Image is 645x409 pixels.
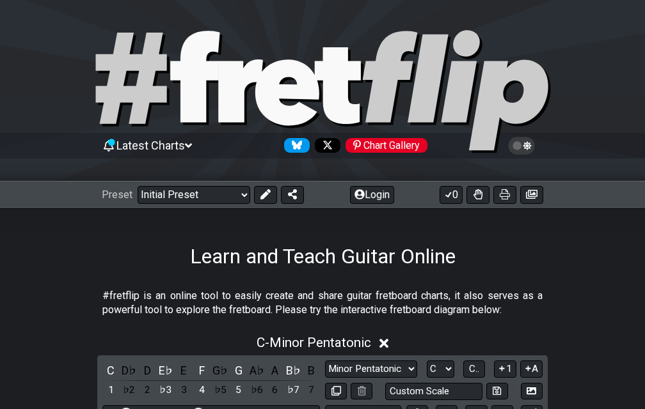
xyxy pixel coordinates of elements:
div: toggle scale degree [102,382,119,399]
select: Preset [138,186,250,204]
div: toggle pitch class [121,362,138,379]
span: Latest Charts [116,139,185,152]
span: Preset [102,189,132,201]
button: Delete [351,383,372,400]
div: toggle scale degree [139,382,155,399]
button: Copy [325,383,347,400]
span: C - Minor Pentatonic [257,335,371,350]
div: Chart Gallery [346,138,427,153]
div: toggle scale degree [303,382,320,399]
div: toggle pitch class [267,362,283,379]
a: Follow #fretflip at Bluesky [279,138,310,153]
button: 0 [440,186,463,204]
p: #fretflip is an online tool to easily create and share guitar fretboard charts, it also serves as... [102,289,543,318]
div: toggle pitch class [248,362,265,379]
select: Tonic/Root [427,360,454,378]
div: toggle pitch class [194,362,211,379]
div: toggle scale degree [194,382,211,399]
button: C.. [463,360,485,378]
button: Share Preset [281,186,304,204]
a: Follow #fretflip at X [310,138,340,153]
a: #fretflip at Pinterest [340,138,427,153]
button: Login [350,186,394,204]
button: Store user defined scale [486,383,508,400]
div: toggle pitch class [303,362,320,379]
div: toggle pitch class [157,362,174,379]
div: toggle scale degree [212,382,228,399]
div: toggle pitch class [285,362,301,379]
button: Create image [520,186,543,204]
h1: Learn and Teach Guitar Online [190,244,456,268]
span: Toggle light / dark theme [514,140,529,151]
button: A [520,360,543,378]
select: Scale [325,360,417,378]
div: toggle scale degree [267,382,283,399]
div: toggle pitch class [102,362,119,379]
button: Print [493,186,516,204]
div: toggle pitch class [139,362,155,379]
button: Toggle Dexterity for all fretkits [466,186,490,204]
div: toggle pitch class [212,362,228,379]
div: toggle scale degree [157,382,174,399]
button: Edit Preset [254,186,277,204]
div: toggle scale degree [230,382,247,399]
div: toggle scale degree [175,382,192,399]
div: toggle pitch class [175,362,192,379]
div: toggle scale degree [285,382,301,399]
div: toggle scale degree [248,382,265,399]
div: toggle pitch class [230,362,247,379]
div: toggle scale degree [121,382,138,399]
button: Create Image [521,383,543,400]
span: C.. [469,363,479,374]
button: 1 [494,360,516,378]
